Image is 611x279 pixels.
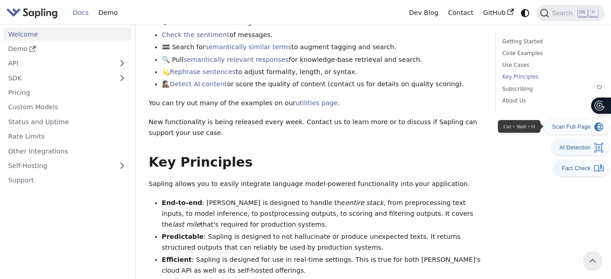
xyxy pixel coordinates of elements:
[113,57,131,70] button: Expand sidebar category 'API'
[162,232,483,253] li: : Sapling is designed to not hallucinate or produce unexpected texts. It returns structured outpu...
[519,6,532,19] button: Switch between dark and light mode (currently system mode)
[3,28,131,41] a: Welcome
[589,9,598,17] kbd: K
[162,42,483,53] li: 🟰 Search for to augment tagging and search.
[170,68,236,75] a: Rephrase sentences
[162,199,202,206] strong: End-to-end
[502,97,595,105] a: About Us
[478,6,518,20] a: GitHub
[3,42,131,56] a: Demo
[3,174,131,187] a: Support
[162,67,483,78] li: 💫 to adjust formality, length, or syntax.
[68,6,94,20] a: Docs
[536,5,604,21] button: Search (Ctrl+K)
[162,79,483,90] li: 🕵🏽‍♀️ or score the quality of content (contact us for details on quality scoring).
[3,86,131,99] a: Pricing
[94,6,123,20] a: Demo
[149,179,483,190] p: Sapling allows you to easily integrate language model-powered functionality into your application.
[502,85,595,93] a: Subscribing
[295,99,337,107] a: utilities page
[162,55,483,65] li: 🔍 Pull for knowledge-base retrieval and search.
[172,221,200,228] em: last mile
[345,199,384,206] em: entire stack
[502,61,595,70] a: Use Cases
[3,115,131,128] a: Status and Uptime
[502,37,595,46] a: Getting Started
[6,6,58,19] img: Sapling.ai
[502,49,595,58] a: Code Examples
[162,256,192,263] strong: Efficient
[113,71,131,84] button: Expand sidebar category 'SDK'
[205,43,291,51] a: semantically similar terms
[162,233,204,240] strong: Predictable
[6,6,61,19] a: Sapling.ai
[149,117,483,139] p: New functionality is being released every week. Contact us to learn more or to discuss if Sapling...
[3,159,131,172] a: Self-Hosting
[162,30,483,41] li: of messages.
[3,71,113,84] a: SDK
[149,154,483,171] h2: Key Principles
[162,255,483,276] li: : Sapling is designed for use in real-time settings. This is true for both [PERSON_NAME]'s cloud ...
[162,198,483,230] li: : [PERSON_NAME] is designed to handle the , from preprocessing text inputs, to model inference, t...
[443,6,478,20] a: Contact
[149,98,483,109] p: You can try out many of the examples on our .
[549,9,578,17] span: Search
[583,251,602,270] button: Scroll back to top
[502,73,595,81] a: Key Principles
[3,144,131,158] a: Other Integrations
[404,6,443,20] a: Dev Blog
[3,57,113,70] a: API
[184,56,289,63] a: semantically relevant responses
[3,101,131,114] a: Custom Models
[3,130,131,143] a: Rate Limits
[162,31,230,38] a: Check the sentiment
[170,80,227,88] a: Detect AI content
